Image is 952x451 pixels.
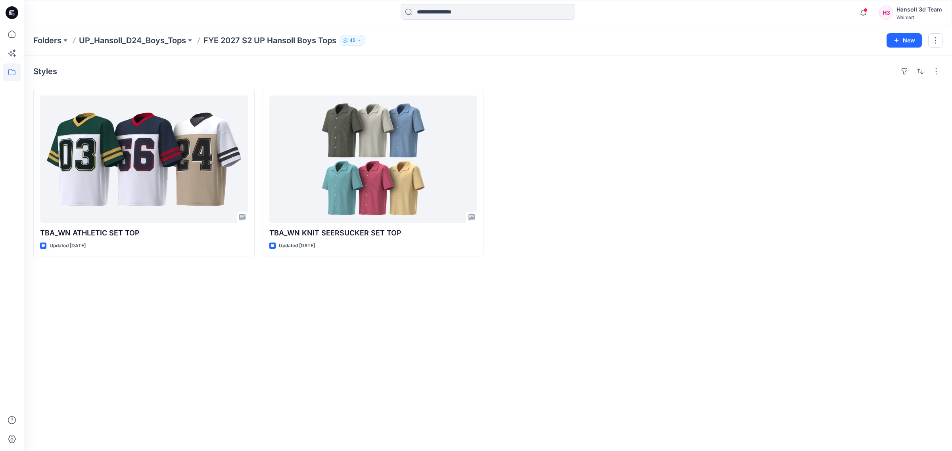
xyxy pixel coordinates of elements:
h4: Styles [33,67,57,76]
a: UP_Hansoll_D24_Boys_Tops [79,35,186,46]
a: Folders [33,35,61,46]
button: New [887,33,922,48]
p: FYE 2027 S2 UP Hansoll Boys Tops [203,35,336,46]
p: TBA_WN KNIT SEERSUCKER SET TOP [269,227,477,239]
button: 45 [340,35,365,46]
p: Updated [DATE] [279,242,315,250]
p: TBA_WN ATHLETIC SET TOP [40,227,248,239]
p: 45 [349,36,355,45]
div: Hansoll 3d Team [896,5,942,14]
a: TBA_WN KNIT SEERSUCKER SET TOP [269,96,477,223]
p: Updated [DATE] [50,242,86,250]
a: TBA_WN ATHLETIC SET TOP [40,96,248,223]
div: Walmart [896,14,942,20]
div: H3 [879,6,893,20]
